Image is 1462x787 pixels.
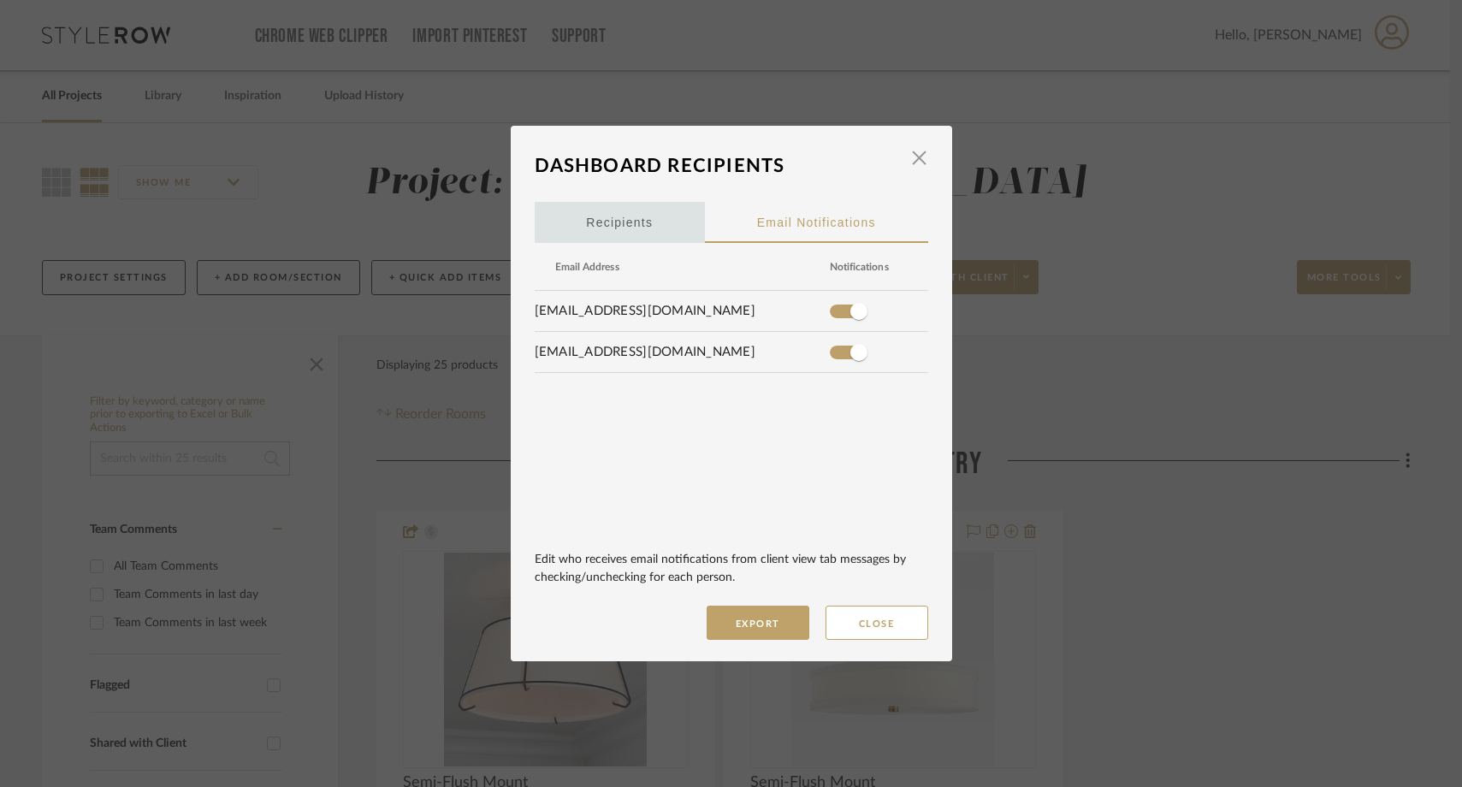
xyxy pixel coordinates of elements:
div: Dashboard Recipients [535,147,903,185]
td: [EMAIL_ADDRESS][DOMAIN_NAME] [535,340,830,365]
td: [EMAIL_ADDRESS][DOMAIN_NAME] [535,299,830,324]
button: Export [707,606,809,640]
dialog-header: Dashboard Recipients [535,147,928,185]
button: Close [903,140,937,175]
div: Email Notifications [757,201,876,244]
span: Recipients [586,216,653,228]
button: Close [826,606,928,640]
th: Notifications [830,257,928,276]
div: Edit who receives email notifications from client view tab messages by checking/unchecking for ea... [535,551,928,589]
th: Email Address [535,257,830,276]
